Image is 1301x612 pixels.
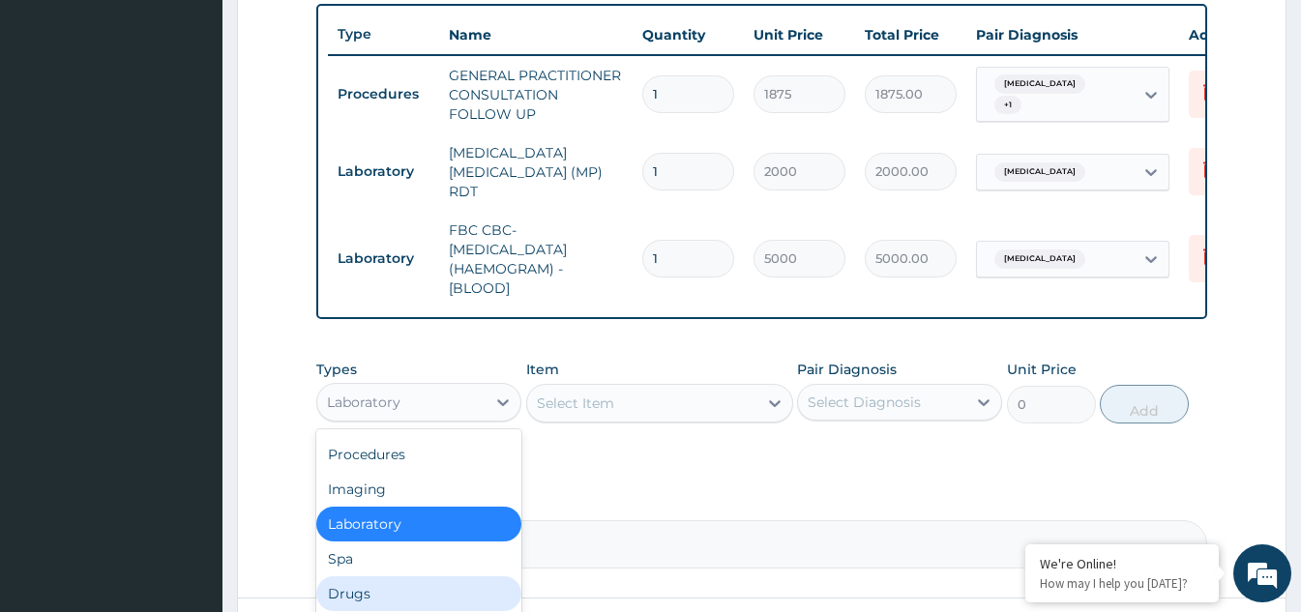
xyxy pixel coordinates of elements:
th: Actions [1179,15,1276,54]
button: Add [1100,385,1189,423]
td: GENERAL PRACTITIONER CONSULTATION FOLLOW UP [439,56,633,133]
p: How may I help you today? [1040,575,1204,592]
td: [MEDICAL_DATA] [MEDICAL_DATA] (MP) RDT [439,133,633,211]
div: Minimize live chat window [317,10,364,56]
div: Spa [316,541,521,576]
label: Unit Price [1007,360,1077,379]
span: + 1 [994,96,1021,115]
div: Select Item [537,393,614,413]
td: Procedures [328,76,439,112]
td: Laboratory [328,154,439,189]
label: Types [316,362,357,378]
img: d_794563401_company_1708531726252_794563401 [36,97,78,145]
div: Laboratory [316,507,521,541]
label: Pair Diagnosis [797,360,897,379]
div: Imaging [316,472,521,507]
span: [MEDICAL_DATA] [994,249,1085,269]
div: Chat with us now [101,108,325,133]
th: Pair Diagnosis [966,15,1179,54]
span: [MEDICAL_DATA] [994,162,1085,182]
div: Drugs [316,576,521,611]
div: We're Online! [1040,555,1204,572]
div: Laboratory [327,393,400,412]
label: Comment [316,493,1207,510]
span: We're online! [112,183,267,378]
span: [MEDICAL_DATA] [994,74,1085,94]
th: Unit Price [744,15,855,54]
th: Type [328,16,439,52]
label: Item [526,360,559,379]
textarea: Type your message and hit 'Enter' [10,407,369,475]
div: Select Diagnosis [808,393,921,412]
td: Laboratory [328,241,439,277]
th: Quantity [633,15,744,54]
th: Total Price [855,15,966,54]
div: Procedures [316,437,521,472]
th: Name [439,15,633,54]
td: FBC CBC-[MEDICAL_DATA] (HAEMOGRAM) - [BLOOD] [439,211,633,307]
